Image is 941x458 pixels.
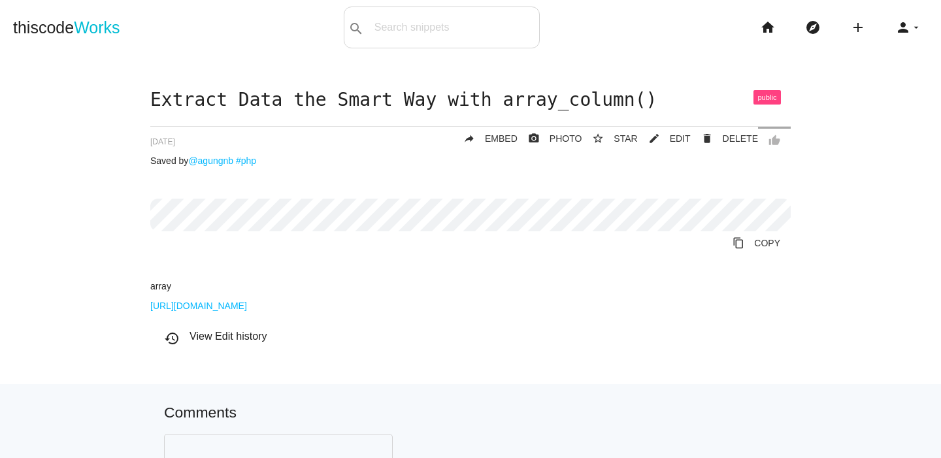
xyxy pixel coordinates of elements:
[723,133,758,144] span: DELETE
[344,7,368,48] button: search
[528,127,540,150] i: photo_camera
[463,127,475,150] i: reply
[150,137,175,146] span: [DATE]
[453,127,518,150] a: replyEMBED
[733,231,744,255] i: content_copy
[701,127,713,150] i: delete
[911,7,921,48] i: arrow_drop_down
[760,7,776,48] i: home
[805,7,821,48] i: explore
[164,331,791,342] h6: View Edit history
[648,127,660,150] i: mode_edit
[188,155,233,166] a: @agungnb
[236,155,256,166] a: #php
[895,7,911,48] i: person
[518,127,582,150] a: photo_cameraPHOTO
[150,155,791,166] p: Saved by
[691,127,758,150] a: Delete Post
[150,301,247,311] a: [URL][DOMAIN_NAME]
[592,127,604,150] i: star_border
[74,18,120,37] span: Works
[368,14,539,41] input: Search snippets
[670,133,691,144] span: EDIT
[164,331,180,346] i: history
[614,133,637,144] span: STAR
[485,133,518,144] span: EMBED
[638,127,691,150] a: mode_editEDIT
[164,404,777,421] h5: Comments
[722,231,791,255] a: Copy to Clipboard
[150,90,791,110] h1: Extract Data the Smart Way with array_column()
[150,281,791,291] p: array
[13,7,120,48] a: thiscodeWorks
[550,133,582,144] span: PHOTO
[850,7,866,48] i: add
[348,8,364,50] i: search
[582,127,637,150] button: star_borderSTAR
